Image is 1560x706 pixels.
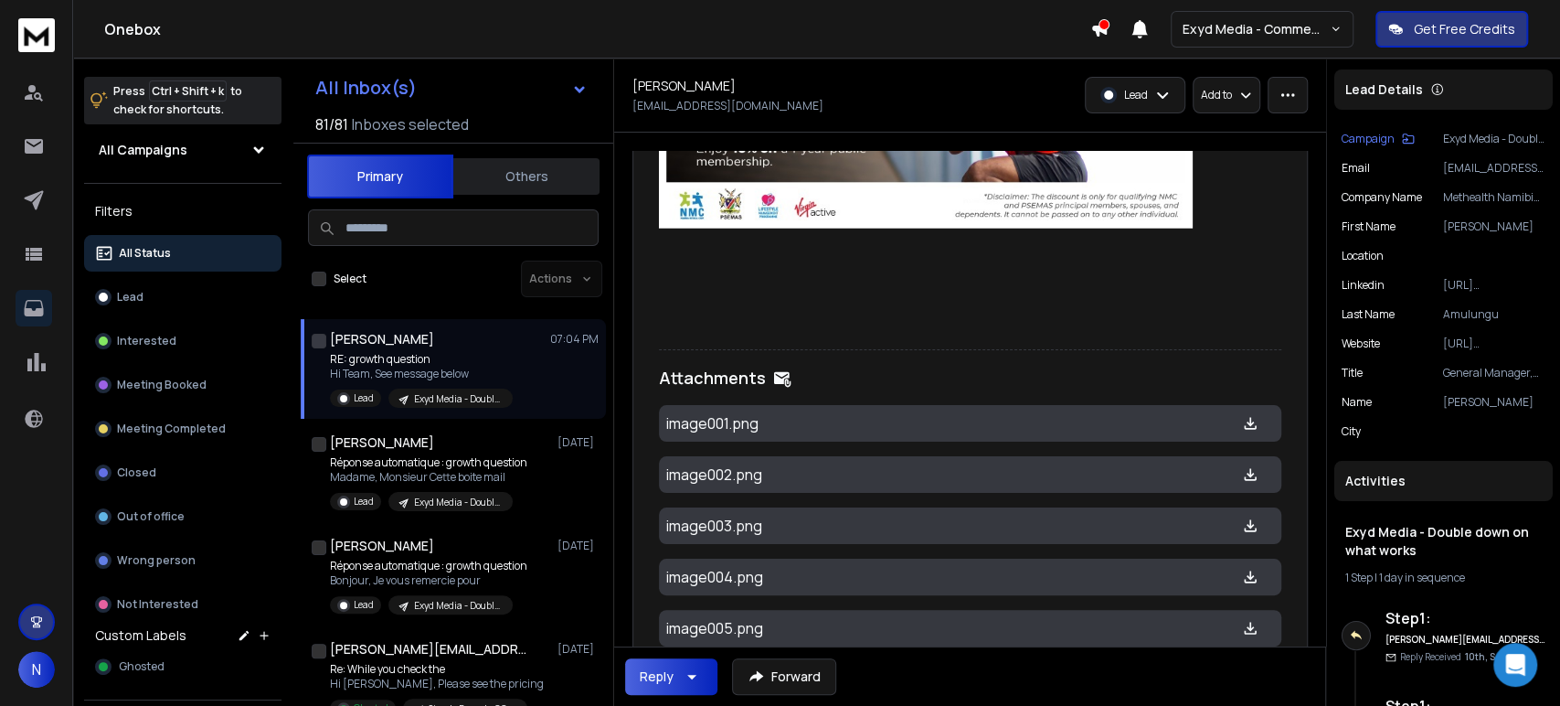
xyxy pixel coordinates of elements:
[1443,161,1545,176] p: [EMAIL_ADDRESS][DOMAIN_NAME]
[315,79,417,97] h1: All Inbox(s)
[1443,366,1545,380] p: General Manager, Marketing & Corporate Support
[1400,650,1506,664] p: Reply Received
[1342,395,1372,410] p: name
[84,132,281,168] button: All Campaigns
[1385,607,1545,629] h6: Step 1 :
[1443,190,1545,205] p: Methealth Namibia Administrators (Pty) Ltd
[330,433,434,452] h1: [PERSON_NAME]
[119,246,171,261] p: All Status
[1385,633,1545,647] h6: [PERSON_NAME][EMAIL_ADDRESS][DOMAIN_NAME]
[330,677,544,691] p: Hi [PERSON_NAME], Please see the pricing
[117,597,198,612] p: Not Interested
[1345,571,1542,585] div: |
[557,435,599,450] p: [DATE]
[1342,337,1380,351] p: website
[117,422,226,436] p: Meeting Completed
[666,617,1077,639] p: image005.png
[84,279,281,316] button: Lead
[414,392,502,406] p: Exyd Media - Double down on what works
[1342,219,1396,234] p: First Name
[1443,395,1545,410] p: [PERSON_NAME]
[113,82,242,119] p: Press to check for shortcuts.
[307,155,453,198] button: Primary
[632,99,823,113] p: [EMAIL_ADDRESS][DOMAIN_NAME]
[354,598,374,612] p: Lead
[1345,570,1373,585] span: 1 Step
[117,334,176,348] p: Interested
[354,495,374,508] p: Lead
[330,640,531,658] h1: [PERSON_NAME][EMAIL_ADDRESS][DOMAIN_NAME]
[1493,643,1537,687] div: Open Intercom Messenger
[1443,307,1545,322] p: Amulungu
[1443,219,1545,234] p: [PERSON_NAME]
[1342,278,1385,293] p: linkedin
[1443,132,1545,146] p: Exyd Media - Double down on what works
[1443,337,1545,351] p: [URL][DOMAIN_NAME]
[104,18,1090,40] h1: Onebox
[632,77,736,95] h1: [PERSON_NAME]
[84,235,281,272] button: All Status
[330,367,513,381] p: Hi Team, See message below
[1334,461,1553,501] div: Activities
[1345,80,1423,99] p: Lead Details
[666,464,1077,486] p: image002.png
[84,586,281,623] button: Not Interested
[334,272,366,286] label: Select
[330,573,527,588] p: Bonjour, Je vous remercie pour
[1342,424,1361,439] p: city
[1342,132,1395,146] p: Campaign
[99,141,187,159] h1: All Campaigns
[117,465,156,480] p: Closed
[354,391,374,405] p: Lead
[119,659,164,674] span: Ghosted
[95,626,186,645] h3: Custom Labels
[330,559,527,573] p: Réponse automatique : growth question
[666,515,1077,537] p: image003.png
[557,642,599,657] p: [DATE]
[1379,570,1465,585] span: 1 day in sequence
[117,290,143,305] p: Lead
[1183,20,1330,38] p: Exyd Media - Commercial Cleaning
[330,455,527,470] p: Réponse automatique : growth question
[84,367,281,403] button: Meeting Booked
[149,80,227,102] span: Ctrl + Shift + k
[1342,307,1395,322] p: Last Name
[1375,11,1528,48] button: Get Free Credits
[625,658,717,695] button: Reply
[117,378,207,392] p: Meeting Booked
[1342,161,1370,176] p: Email
[330,352,513,367] p: RE: growth question
[640,668,674,686] div: Reply
[315,113,348,135] span: 81 / 81
[659,365,766,390] h1: Attachments
[1124,88,1148,102] p: Lead
[1201,88,1232,102] p: Add to
[330,330,434,348] h1: [PERSON_NAME]
[1342,132,1415,146] button: Campaign
[330,537,434,555] h1: [PERSON_NAME]
[84,323,281,359] button: Interested
[550,332,599,347] p: 07:04 PM
[84,455,281,491] button: Closed
[1342,190,1422,205] p: Company Name
[18,651,55,688] button: N
[666,412,1077,434] p: image001.png
[414,599,502,613] p: Exyd Media - Double down on what works
[414,496,502,509] p: Exyd Media - Double down on what works
[1414,20,1515,38] p: Get Free Credits
[1342,249,1384,263] p: location
[84,411,281,447] button: Meeting Completed
[18,18,55,52] img: logo
[666,566,1077,588] p: image004.png
[330,470,527,485] p: Madame, Monsieur Cette boite mail
[1465,650,1506,663] span: 10th, Sep
[352,113,469,135] h3: Inboxes selected
[84,498,281,535] button: Out of office
[84,648,281,685] button: Ghosted
[117,509,185,524] p: Out of office
[732,658,836,695] button: Forward
[557,539,599,553] p: [DATE]
[330,662,544,677] p: Re: While you check the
